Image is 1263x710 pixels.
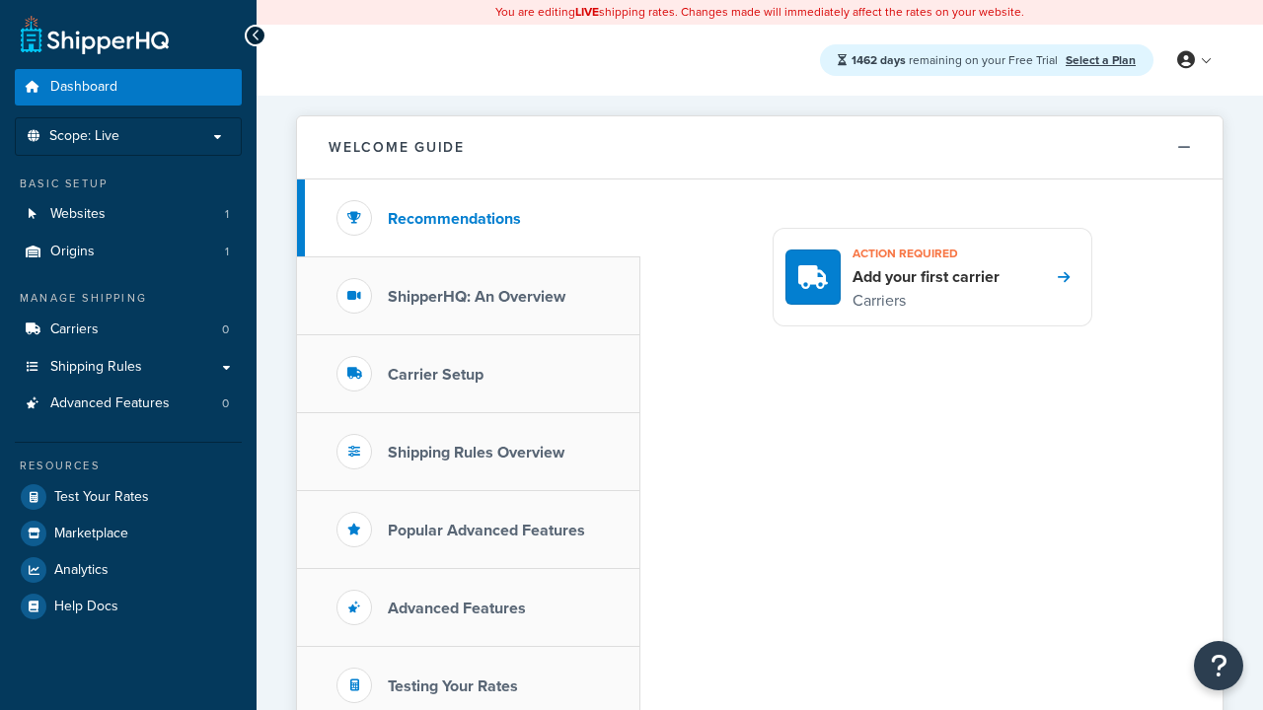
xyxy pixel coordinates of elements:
[222,395,229,412] span: 0
[15,386,242,422] a: Advanced Features0
[50,206,106,223] span: Websites
[15,196,242,233] li: Websites
[388,366,483,384] h3: Carrier Setup
[852,51,1061,69] span: remaining on your Free Trial
[388,288,565,306] h3: ShipperHQ: An Overview
[388,677,518,695] h3: Testing Your Rates
[853,266,1000,288] h4: Add your first carrier
[50,321,99,338] span: Carriers
[853,288,1000,314] p: Carriers
[388,210,521,228] h3: Recommendations
[54,526,128,542] span: Marketplace
[54,562,109,579] span: Analytics
[388,444,564,461] h3: Shipping Rules Overview
[54,489,149,506] span: Test Your Rates
[15,312,242,348] a: Carriers0
[297,116,1223,179] button: Welcome Guide
[222,321,229,338] span: 0
[15,312,242,348] li: Carriers
[1194,641,1243,690] button: Open Resource Center
[329,140,465,155] h2: Welcome Guide
[50,395,170,412] span: Advanced Features
[50,359,142,376] span: Shipping Rules
[388,522,585,539] h3: Popular Advanced Features
[15,290,242,307] div: Manage Shipping
[50,79,117,96] span: Dashboard
[50,244,95,260] span: Origins
[15,349,242,386] a: Shipping Rules
[15,386,242,422] li: Advanced Features
[853,241,1000,266] h3: Action required
[15,69,242,106] a: Dashboard
[49,128,119,145] span: Scope: Live
[1066,51,1136,69] a: Select a Plan
[54,599,118,615] span: Help Docs
[225,206,229,223] span: 1
[388,600,526,617] h3: Advanced Features
[15,552,242,588] a: Analytics
[852,51,906,69] strong: 1462 days
[15,516,242,551] a: Marketplace
[15,479,242,515] a: Test Your Rates
[15,234,242,270] a: Origins1
[225,244,229,260] span: 1
[15,458,242,474] div: Resources
[15,196,242,233] a: Websites1
[15,176,242,192] div: Basic Setup
[15,589,242,624] a: Help Docs
[15,234,242,270] li: Origins
[575,3,599,21] b: LIVE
